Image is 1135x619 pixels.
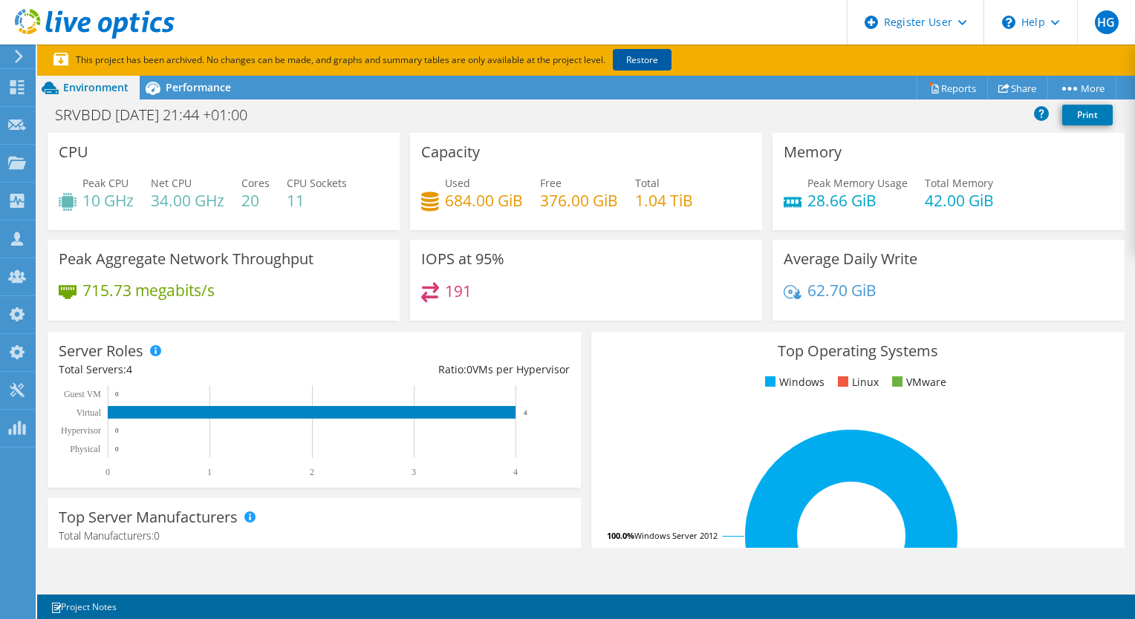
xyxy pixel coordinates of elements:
text: 4 [513,467,518,477]
span: 0 [154,528,160,543]
a: Print [1062,105,1113,125]
h4: 11 [287,192,347,209]
h4: 10 GHz [82,192,134,209]
tspan: Windows Server 2012 [634,530,718,541]
a: Reports [917,76,988,99]
h4: 684.00 GiB [445,192,523,209]
text: Virtual [77,407,102,418]
text: Physical [70,444,100,454]
span: Used [445,176,470,190]
h3: Server Roles [59,343,143,359]
h4: 376.00 GiB [540,192,618,209]
div: Ratio: VMs per Hypervisor [314,361,570,378]
h4: 34.00 GHz [151,192,224,209]
h3: Memory [784,144,842,160]
text: 0 [115,445,119,453]
h4: 715.73 megabits/s [82,282,215,298]
svg: \n [1002,16,1015,29]
h3: Top Server Manufacturers [59,509,238,525]
span: Total [635,176,660,190]
h4: 191 [445,283,472,299]
text: 4 [524,409,527,416]
text: 1 [207,467,212,477]
a: Project Notes [40,597,127,616]
h4: 20 [241,192,270,209]
li: Windows [761,374,825,390]
span: Environment [63,80,129,94]
h4: 42.00 GiB [925,192,994,209]
h4: 62.70 GiB [807,282,877,298]
span: 0 [466,362,472,376]
h3: Peak Aggregate Network Throughput [59,251,313,267]
h3: CPU [59,144,88,160]
a: Restore [613,49,671,71]
h3: Average Daily Write [784,251,917,267]
span: Performance [166,80,231,94]
span: CPU Sockets [287,176,347,190]
text: 0 [115,390,119,398]
span: 4 [126,362,132,376]
text: 0 [115,427,119,434]
li: Linux [834,374,879,390]
span: Cores [241,176,270,190]
li: VMware [888,374,946,390]
span: Net CPU [151,176,192,190]
a: More [1047,76,1116,99]
span: Total Memory [925,176,993,190]
a: Share [987,76,1048,99]
h1: SRVBDD [DATE] 21:44 +01:00 [48,107,270,123]
h4: 28.66 GiB [807,192,908,209]
div: Total Servers: [59,361,314,378]
span: Peak Memory Usage [807,176,908,190]
h4: 1.04 TiB [635,192,693,209]
span: HG [1095,10,1119,34]
text: 3 [412,467,416,477]
h3: Top Operating Systems [602,343,1113,359]
h3: IOPS at 95% [421,251,504,267]
span: Free [540,176,562,190]
text: 2 [310,467,314,477]
h3: Capacity [421,144,480,160]
text: Guest VM [64,389,101,399]
p: This project has been archived. No changes can be made, and graphs and summary tables are only av... [53,52,781,68]
text: Hypervisor [61,425,101,436]
h4: Total Manufacturers: [59,528,570,544]
tspan: 100.0% [607,530,634,541]
text: 0 [105,467,110,477]
span: Peak CPU [82,176,129,190]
